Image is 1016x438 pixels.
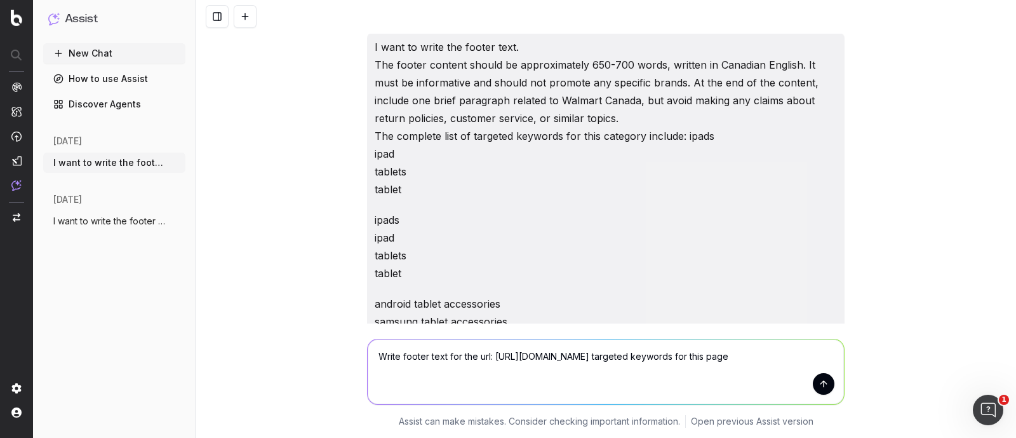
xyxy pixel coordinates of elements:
[11,383,22,394] img: Setting
[43,153,185,173] button: I want to write the footer text. The foo
[11,156,22,166] img: Studio
[375,295,837,331] p: android tablet accessories samsung tablet accessories
[11,10,22,26] img: Botify logo
[48,10,180,28] button: Assist
[43,211,185,231] button: I want to write the footer text. The foo
[53,215,165,228] span: I want to write the footer text. The foo
[11,131,22,142] img: Activation
[375,38,837,198] p: I want to write the footer text. The footer content should be approximately 650-700 words, writte...
[43,69,185,89] a: How to use Assist
[43,43,185,64] button: New Chat
[11,106,22,117] img: Intelligence
[53,193,82,206] span: [DATE]
[13,213,20,222] img: Switch project
[999,395,1009,405] span: 1
[399,415,680,428] p: Assist can make mistakes. Consider checking important information.
[53,135,82,147] span: [DATE]
[43,94,185,114] a: Discover Agents
[368,339,844,404] textarea: Write footer text for the url: [URL][DOMAIN_NAME] targeted keywords for this page
[65,10,98,28] h1: Assist
[691,415,813,428] a: Open previous Assist version
[11,180,22,191] img: Assist
[11,407,22,418] img: My account
[973,395,1003,425] iframe: Intercom live chat
[375,211,837,282] p: ipads ipad tablets tablet
[48,13,60,25] img: Assist
[11,82,22,92] img: Analytics
[53,156,165,169] span: I want to write the footer text. The foo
